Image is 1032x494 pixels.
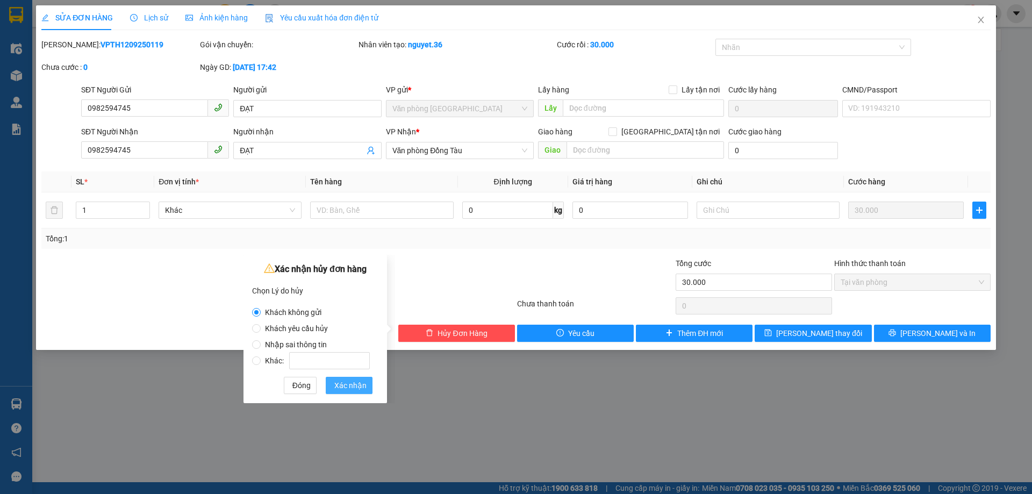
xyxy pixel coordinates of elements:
span: Thêm ĐH mới [677,327,723,339]
span: Giá trị hàng [572,177,612,186]
li: 01A03 [GEOGRAPHIC_DATA], [GEOGRAPHIC_DATA] ( bên cạnh cây xăng bến xe phía Bắc cũ) [60,26,244,67]
div: Người nhận [233,126,381,138]
span: Giao [538,141,567,159]
b: [DATE] 17:42 [233,63,276,71]
span: picture [185,14,193,22]
span: phone [214,145,223,154]
img: logo.jpg [13,13,67,67]
div: VP gửi [386,84,534,96]
span: Định lượng [494,177,532,186]
span: [GEOGRAPHIC_DATA] tận nơi [617,126,724,138]
b: VPTH1209250119 [101,40,163,49]
button: plus [972,202,986,219]
div: Chưa thanh toán [516,298,675,317]
span: Lấy tận nơi [677,84,724,96]
span: edit [41,14,49,22]
input: Cước giao hàng [728,142,838,159]
span: [PERSON_NAME] thay đổi [776,327,862,339]
span: Lấy hàng [538,85,569,94]
div: CMND/Passport [842,84,990,96]
input: 0 [848,202,964,219]
label: Cước lấy hàng [728,85,777,94]
input: Dọc đường [567,141,724,159]
span: Ảnh kiện hàng [185,13,248,22]
b: 30.000 [590,40,614,49]
button: plusThêm ĐH mới [636,325,752,342]
span: Văn phòng Đồng Tàu [392,142,527,159]
span: Nhập sai thông tin [261,340,331,349]
span: Yêu cầu xuất hóa đơn điện tử [265,13,378,22]
input: Dọc đường [563,99,724,117]
button: delete [46,202,63,219]
span: Lấy [538,99,563,117]
div: Ngày GD: [200,61,356,73]
span: phone [214,103,223,112]
span: Yêu cầu [568,327,594,339]
span: plus [973,206,986,214]
button: Đóng [284,377,317,394]
span: Tổng cước [676,259,711,268]
input: Ghi Chú [697,202,840,219]
button: exclamation-circleYêu cầu [517,325,634,342]
div: [PERSON_NAME]: [41,39,198,51]
button: printer[PERSON_NAME] và In [874,325,991,342]
input: Khác: [289,352,370,369]
span: [PERSON_NAME] và In [900,327,976,339]
b: 36 Limousine [113,12,190,26]
div: Chọn Lý do hủy [252,283,378,299]
button: Xác nhận [326,377,372,394]
span: Tên hàng [310,177,342,186]
b: nguyet.36 [408,40,442,49]
div: Tổng: 1 [46,233,398,245]
label: Hình thức thanh toán [834,259,906,268]
div: Xác nhận hủy đơn hàng [252,261,378,277]
span: close [977,16,985,24]
span: Xác nhận [334,380,367,391]
button: Close [966,5,996,35]
span: Khách không gửi [261,308,326,317]
span: Khách yêu cầu hủy [261,324,332,333]
span: VP Nhận [386,127,416,136]
div: Người gửi [233,84,381,96]
button: save[PERSON_NAME] thay đổi [755,325,871,342]
span: user-add [367,146,375,155]
span: Khác: [261,356,374,365]
button: deleteHủy Đơn Hàng [398,325,515,342]
span: Tại văn phòng [841,274,984,290]
label: Cước giao hàng [728,127,782,136]
li: Hotline: 1900888999 [60,67,244,80]
span: Cước hàng [848,177,885,186]
img: icon [265,14,274,23]
span: Văn phòng Thanh Hóa [392,101,527,117]
div: Chưa cước : [41,61,198,73]
span: Lịch sử [130,13,168,22]
span: exclamation-circle [556,329,564,338]
span: Đóng [292,380,311,391]
span: SỬA ĐƠN HÀNG [41,13,113,22]
span: warning [264,263,275,274]
span: SL [76,177,84,186]
span: clock-circle [130,14,138,22]
span: Giao hàng [538,127,572,136]
span: plus [665,329,673,338]
span: Đơn vị tính [159,177,199,186]
div: Nhân viên tạo: [359,39,555,51]
th: Ghi chú [692,171,844,192]
input: VD: Bàn, Ghế [310,202,453,219]
span: save [764,329,772,338]
span: printer [888,329,896,338]
div: Gói vận chuyển: [200,39,356,51]
span: Khác [165,202,295,218]
div: Cước rồi : [557,39,713,51]
span: kg [553,202,564,219]
input: Cước lấy hàng [728,100,838,117]
b: 0 [83,63,88,71]
span: delete [426,329,433,338]
div: SĐT Người Nhận [81,126,229,138]
span: Hủy Đơn Hàng [438,327,487,339]
div: SĐT Người Gửi [81,84,229,96]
